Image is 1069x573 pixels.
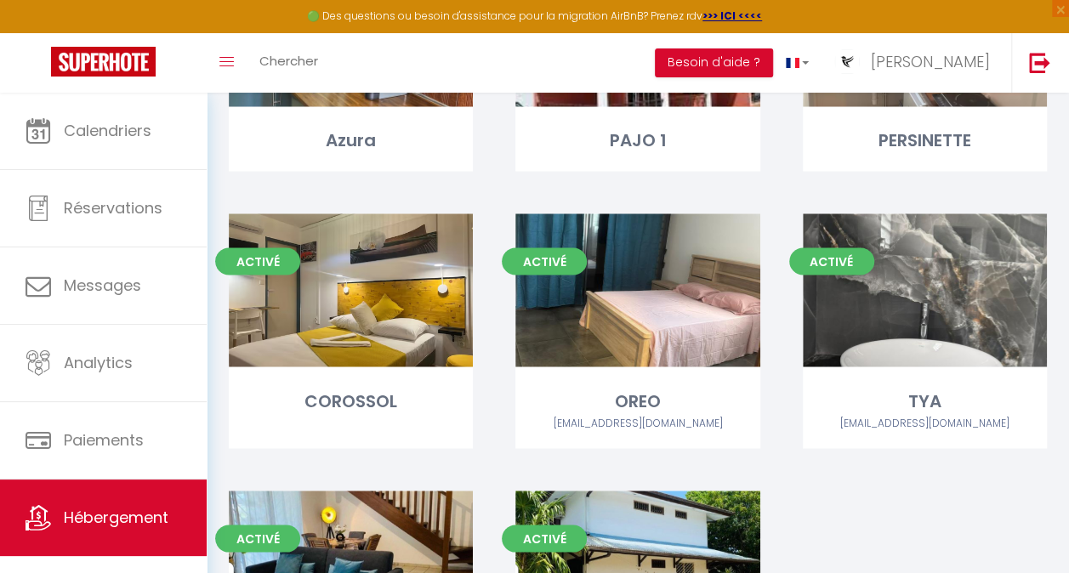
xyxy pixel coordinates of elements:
span: Chercher [259,52,318,70]
img: logout [1029,52,1050,73]
div: Azura [229,128,473,154]
span: Paiements [64,429,144,451]
div: TYA [803,388,1047,414]
span: Activé [502,247,587,275]
span: Activé [789,247,874,275]
span: Calendriers [64,120,151,141]
span: Activé [502,525,587,552]
span: Hébergement [64,507,168,528]
div: PERSINETTE [803,128,1047,154]
span: Activé [215,247,300,275]
span: Analytics [64,352,133,373]
span: Activé [215,525,300,552]
img: ... [834,48,860,75]
div: COROSSOL [229,388,473,414]
a: Chercher [247,33,331,93]
a: >>> ICI <<<< [702,9,762,23]
div: Airbnb [515,415,759,431]
div: Airbnb [803,415,1047,431]
div: PAJO 1 [515,128,759,154]
button: Besoin d'aide ? [655,48,773,77]
a: ... [PERSON_NAME] [822,33,1011,93]
span: [PERSON_NAME] [871,51,990,72]
span: Messages [64,275,141,296]
img: Super Booking [51,47,156,77]
span: Réservations [64,197,162,218]
div: OREO [515,388,759,414]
